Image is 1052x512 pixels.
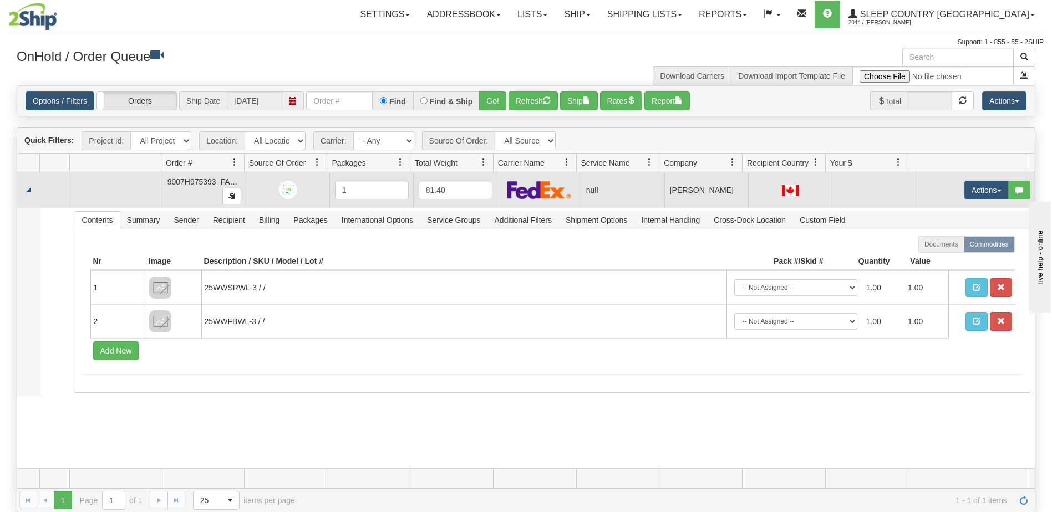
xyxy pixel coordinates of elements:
[852,66,1014,85] input: Import
[747,157,809,168] span: Recipient Country
[690,1,755,28] a: Reports
[806,153,825,172] a: Recipient Country filter column settings
[726,253,826,270] th: Pack #/Skid #
[8,3,57,30] img: logo2044.jpg
[167,211,205,229] span: Sender
[8,38,1044,47] div: Support: 1 - 855 - 55 - 2SHIP
[793,211,852,229] span: Custom Field
[225,153,244,172] a: Order # filter column settings
[146,253,201,270] th: Image
[313,131,353,150] span: Carrier:
[306,91,373,110] input: Order #
[279,181,297,199] img: API
[54,491,72,509] span: Page 1
[893,253,948,270] th: Value
[507,181,571,199] img: FedEx Express®
[420,211,487,229] span: Service Groups
[418,1,509,28] a: Addressbook
[862,309,904,334] td: 1.00
[857,9,1029,19] span: Sleep Country [GEOGRAPHIC_DATA]
[391,153,410,172] a: Packages filter column settings
[221,491,239,509] span: select
[149,277,171,299] img: 8DAB37Fk3hKpn3AAAAAElFTkSuQmCC
[201,270,726,304] td: 25WWSRWL-3 / /
[557,153,576,172] a: Carrier Name filter column settings
[848,17,932,28] span: 2044 / [PERSON_NAME]
[903,309,946,334] td: 1.00
[201,304,726,338] td: 25WWFBWL-3 / /
[193,491,295,510] span: items per page
[8,9,103,18] div: live help - online
[982,91,1026,110] button: Actions
[581,172,664,208] td: null
[24,135,74,146] label: Quick Filters:
[90,270,146,304] td: 1
[222,188,241,204] button: Copy to clipboard
[474,153,493,172] a: Total Weight filter column settings
[415,157,458,168] span: Total Weight
[664,172,748,208] td: [PERSON_NAME]
[335,211,420,229] span: International Options
[723,153,742,172] a: Company filter column settings
[120,211,167,229] span: Summary
[422,131,495,150] span: Source Of Order:
[644,91,690,110] button: Report
[707,211,792,229] span: Cross-Dock Location
[488,211,559,229] span: Additional Filters
[352,1,418,28] a: Settings
[640,153,659,172] a: Service Name filter column settings
[498,157,545,168] span: Carrier Name
[600,91,643,110] button: Rates
[509,1,556,28] a: Lists
[199,131,245,150] span: Location:
[840,1,1043,28] a: Sleep Country [GEOGRAPHIC_DATA] 2044 / [PERSON_NAME]
[479,91,506,110] button: Go!
[26,91,94,110] a: Options / Filters
[17,128,1035,154] div: grid toolbar
[149,310,171,332] img: 8DAB37Fk3hKpn3AAAAAElFTkSuQmCC
[75,211,120,229] span: Contents
[17,48,518,64] h3: OnHold / Order Queue
[826,253,893,270] th: Quantity
[862,275,904,300] td: 1.00
[308,153,327,172] a: Source Of Order filter column settings
[660,71,724,80] a: Download Carriers
[664,157,697,168] span: Company
[581,157,630,168] span: Service Name
[889,153,908,172] a: Your $ filter column settings
[332,157,365,168] span: Packages
[903,275,946,300] td: 1.00
[167,177,246,186] span: 9007H975393_FASUS
[82,131,130,150] span: Project Id:
[560,91,598,110] button: Ship
[93,341,139,360] button: Add New
[964,181,1009,199] button: Actions
[103,491,125,509] input: Page 1
[430,98,473,105] label: Find & Ship
[918,236,964,253] label: Documents
[964,236,1015,253] label: Commodities
[389,98,406,105] label: Find
[193,491,240,510] span: Page sizes drop down
[509,91,558,110] button: Refresh
[90,304,146,338] td: 2
[97,92,176,110] label: Orders
[1015,491,1033,509] a: Refresh
[1013,48,1035,66] button: Search
[830,157,852,168] span: Your $
[782,185,799,196] img: CA
[179,91,227,110] span: Ship Date
[166,157,192,168] span: Order #
[870,91,908,110] span: Total
[200,495,215,506] span: 25
[738,71,845,80] a: Download Import Template File
[22,183,35,197] a: Collapse
[311,496,1007,505] span: 1 - 1 of 1 items
[599,1,690,28] a: Shipping lists
[249,157,306,168] span: Source Of Order
[902,48,1014,66] input: Search
[80,491,143,510] span: Page of 1
[556,1,598,28] a: Ship
[252,211,286,229] span: Billing
[634,211,707,229] span: Internal Handling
